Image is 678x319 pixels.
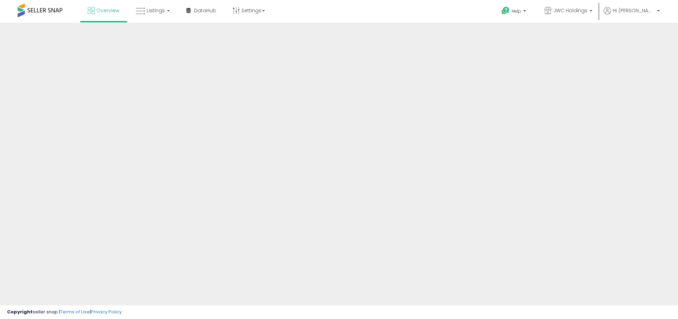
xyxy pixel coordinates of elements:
span: JWC Holdings [553,7,587,14]
span: Listings [147,7,165,14]
span: DataHub [194,7,216,14]
a: Hi [PERSON_NAME] [604,7,660,23]
div: seller snap | | [7,309,122,315]
a: Terms of Use [60,308,90,315]
strong: Copyright [7,308,33,315]
span: Help [512,8,521,14]
span: Hi [PERSON_NAME] [613,7,655,14]
i: Get Help [501,6,510,15]
a: Privacy Policy [91,308,122,315]
span: Overview [97,7,119,14]
a: Help [496,1,533,23]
